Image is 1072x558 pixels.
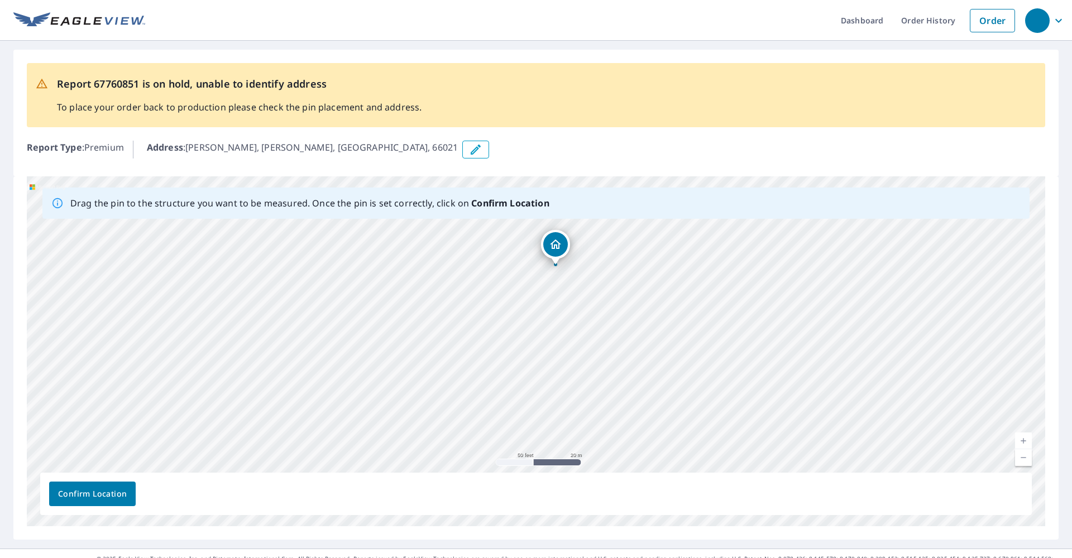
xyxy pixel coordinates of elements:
[49,482,136,506] button: Confirm Location
[70,196,549,210] p: Drag the pin to the structure you want to be measured. Once the pin is set correctly, click on
[1015,449,1032,466] a: Current Level 19, Zoom Out
[147,141,183,153] b: Address
[541,230,570,264] div: Dropped pin, building 1, Residential property, Edgerton Rd Edgerton, KS 66021
[13,12,145,29] img: EV Logo
[970,9,1015,32] a: Order
[147,141,458,158] p: : [PERSON_NAME], [PERSON_NAME], [GEOGRAPHIC_DATA], 66021
[57,76,422,92] p: Report 67760851 is on hold, unable to identify address
[1015,432,1032,449] a: Current Level 19, Zoom In
[27,141,82,153] b: Report Type
[57,100,422,114] p: To place your order back to production please check the pin placement and address.
[471,197,549,209] b: Confirm Location
[27,141,124,158] p: : Premium
[58,487,127,501] span: Confirm Location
